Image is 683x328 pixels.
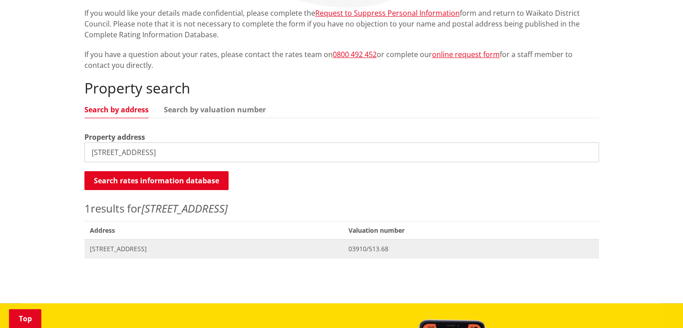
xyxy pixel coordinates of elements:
a: 0800 492 452 [333,49,377,59]
a: Request to Suppress Personal Information [315,8,460,18]
button: Search rates information database [84,171,229,190]
a: Search by valuation number [164,106,266,113]
em: [STREET_ADDRESS] [141,201,228,216]
h2: Property search [84,80,599,97]
label: Property address [84,132,145,142]
p: If you have a question about your rates, please contact the rates team on or complete our for a s... [84,49,599,71]
a: online request form [432,49,500,59]
span: Valuation number [343,221,599,239]
a: Top [9,309,41,328]
p: results for [84,200,599,217]
a: [STREET_ADDRESS] 03910/513.68 [84,239,599,258]
p: If you would like your details made confidential, please complete the form and return to Waikato ... [84,8,599,40]
span: [STREET_ADDRESS] [90,244,338,253]
iframe: Messenger Launcher [642,290,674,323]
span: 1 [84,201,91,216]
span: Address [84,221,344,239]
input: e.g. Duke Street NGARUAWAHIA [84,142,599,162]
a: Search by address [84,106,149,113]
span: 03910/513.68 [348,244,593,253]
